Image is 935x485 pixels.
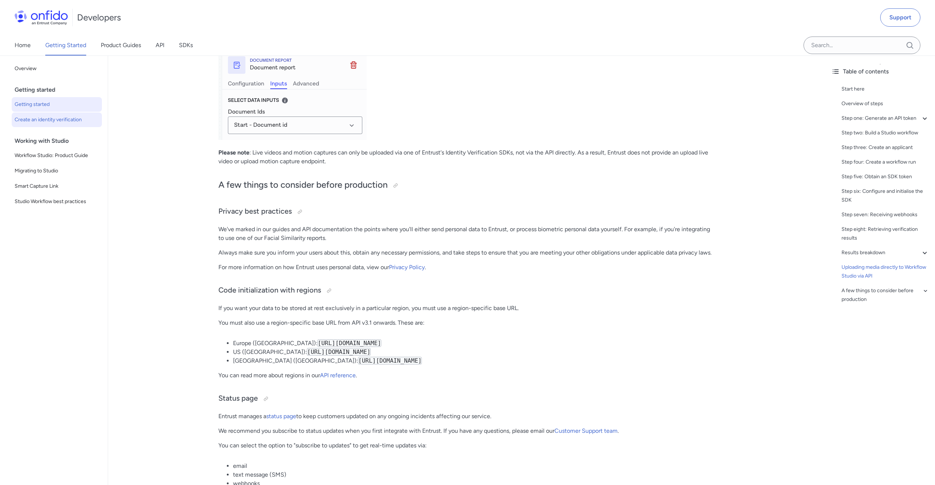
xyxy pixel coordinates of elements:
[15,151,99,160] span: Workflow Studio: Product Guide
[15,115,99,124] span: Create an identity verification
[15,83,105,97] div: Getting started
[12,148,102,163] a: Workflow Studio: Product Guide
[15,182,99,191] span: Smart Capture Link
[317,339,381,347] code: [URL][DOMAIN_NAME]
[12,61,102,76] a: Overview
[15,197,99,206] span: Studio Workflow best practices
[841,143,929,152] a: Step three: Create an applicant
[831,67,929,76] div: Table of contents
[233,462,715,470] li: email
[554,427,618,434] a: Customer Support team
[15,64,99,73] span: Overview
[15,100,99,109] span: Getting started
[841,248,929,257] a: Results breakdown
[358,357,422,364] code: [URL][DOMAIN_NAME]
[880,8,920,27] a: Support
[841,158,929,167] a: Step four: Create a workflow run
[218,225,715,242] p: We've marked in our guides and API documentation the points where you'll either send personal dat...
[12,179,102,194] a: Smart Capture Link
[218,149,249,156] strong: Please note
[841,172,929,181] a: Step five: Obtain an SDK token
[218,179,715,191] h2: A few things to consider before production
[320,372,356,379] a: API reference
[12,164,102,178] a: Migrating to Studio
[841,85,929,93] a: Start here
[841,286,929,304] a: A few things to consider before production
[218,148,715,166] p: : Live videos and motion captures can only be uploaded via one of Entrust's Identity Verification...
[15,167,99,175] span: Migrating to Studio
[233,348,715,356] li: US ([GEOGRAPHIC_DATA]):
[218,263,715,272] p: For more information on how Entrust uses personal data, view our .
[218,285,715,297] h3: Code initialization with regions
[233,339,715,348] li: Europe ([GEOGRAPHIC_DATA]):
[218,318,715,327] p: You must also use a region-specific base URL from API v3.1 onwards. These are:
[841,210,929,219] a: Step seven: Receiving webhooks
[841,187,929,205] a: Step six: Configure and initialise the SDK
[15,35,31,56] a: Home
[841,263,929,280] a: Uploading media directly to Workflow Studio via API
[804,37,920,54] input: Onfido search input field
[389,264,425,271] a: Privacy Policy
[218,441,715,450] p: You can select the option to "subscribe to updates" to get real-time updates via:
[15,134,105,148] div: Working with Studio
[218,304,715,313] p: If you want your data to be stored at rest exclusively in a particular region, you must use a reg...
[12,194,102,209] a: Studio Workflow best practices
[218,427,715,435] p: We recommend you subscribe to status updates when you first integrate with Entrust. If you have a...
[45,35,86,56] a: Getting Started
[233,356,715,365] li: [GEOGRAPHIC_DATA] ([GEOGRAPHIC_DATA]):
[218,46,367,140] img: Document id
[307,348,371,356] code: [URL][DOMAIN_NAME]
[841,225,929,242] a: Step eight: Retrieving verification results
[12,112,102,127] a: Create an identity verification
[15,10,68,25] img: Onfido Logo
[218,371,715,380] p: You can read more about regions in our .
[218,206,715,218] h3: Privacy best practices
[841,129,929,137] a: Step two: Build a Studio workflow
[841,99,929,108] a: Overview of steps
[218,393,715,405] h3: Status page
[156,35,164,56] a: API
[101,35,141,56] a: Product Guides
[179,35,193,56] a: SDKs
[218,248,715,257] p: Always make sure you inform your users about this, obtain any necessary permissions, and take ste...
[77,12,121,23] h1: Developers
[266,413,296,420] a: status page
[841,114,929,123] a: Step one: Generate an API token
[12,97,102,112] a: Getting started
[233,470,715,479] li: text message (SMS)
[218,412,715,421] p: Entrust manages a to keep customers updated on any ongoing incidents affecting our service.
